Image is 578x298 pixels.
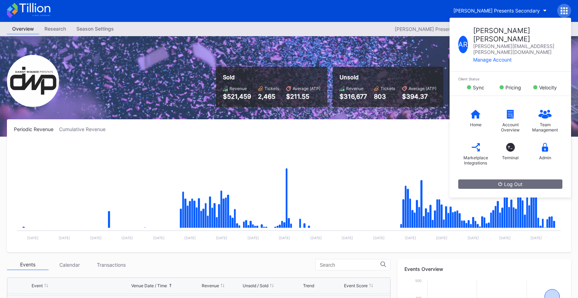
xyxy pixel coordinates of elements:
text: [DATE] [342,236,353,240]
div: Calendar [49,259,90,270]
div: T_ [506,143,515,152]
div: Trend [303,283,314,288]
text: [DATE] [27,236,39,240]
text: [DATE] [468,236,479,240]
text: [DATE] [184,236,196,240]
div: [PERSON_NAME] Presents Secondary 2025 [395,26,494,32]
div: Log Out [498,181,522,187]
div: Event [32,283,43,288]
div: $316,677 [340,93,367,100]
text: [DATE] [373,236,385,240]
div: Sync [473,84,484,90]
div: 803 [374,93,395,100]
div: [PERSON_NAME] [PERSON_NAME] [473,26,562,43]
div: A R [458,36,468,53]
button: [PERSON_NAME] Presents Secondary [448,4,552,17]
button: Log Out [458,179,562,189]
div: Unsold [340,74,436,81]
div: 2,465 [258,93,279,100]
text: [DATE] [405,236,416,240]
div: Tickets [265,86,279,91]
text: [DATE] [436,236,447,240]
text: [DATE] [310,236,322,240]
div: Marketplace Integrations [462,155,489,166]
div: Unsold / Sold [243,283,268,288]
div: Home [470,122,481,127]
text: [DATE] [122,236,133,240]
text: 500 [415,279,421,283]
text: [DATE] [59,236,70,240]
text: [DATE] [216,236,227,240]
input: Search [320,262,380,268]
a: Overview [7,24,39,34]
div: Team Management [531,122,559,132]
text: [DATE] [153,236,165,240]
div: Terminal [502,155,519,160]
div: Average (ATP) [293,86,320,91]
div: Events [7,259,49,270]
div: Tickets [380,86,395,91]
text: [DATE] [499,236,511,240]
div: Client Status [458,77,562,81]
a: Season Settings [71,24,119,34]
div: Events Overview [404,266,564,272]
text: [DATE] [248,236,259,240]
div: Account Overview [496,122,524,132]
text: [DATE] [279,236,290,240]
div: [PERSON_NAME][EMAIL_ADDRESS][PERSON_NAME][DOMAIN_NAME] [473,43,562,55]
div: Average (ATP) [409,86,436,91]
div: Pricing [505,84,521,90]
div: $394.37 [402,93,436,100]
div: Venue Date / Time [131,283,167,288]
div: Revenue [202,283,219,288]
svg: Chart title [14,141,564,245]
div: Periodic Revenue [14,126,59,132]
button: [PERSON_NAME] Presents Secondary 2025 [391,24,505,34]
div: Velocity [539,84,557,90]
div: Sold [223,74,320,81]
div: Transactions [90,259,132,270]
div: $521,459 [223,93,251,100]
div: Revenue [229,86,247,91]
div: Cumulative Revenue [59,126,111,132]
img: Danny_Wimmer_Presents_Secondary.png [7,55,59,107]
div: $211.55 [286,93,320,100]
div: Revenue [346,86,363,91]
div: Manage Account [473,57,562,63]
a: Research [39,24,71,34]
div: Admin [539,155,551,160]
text: [DATE] [530,236,542,240]
div: [PERSON_NAME] Presents Secondary [453,8,540,14]
text: [DATE] [90,236,102,240]
div: Event Score [344,283,368,288]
